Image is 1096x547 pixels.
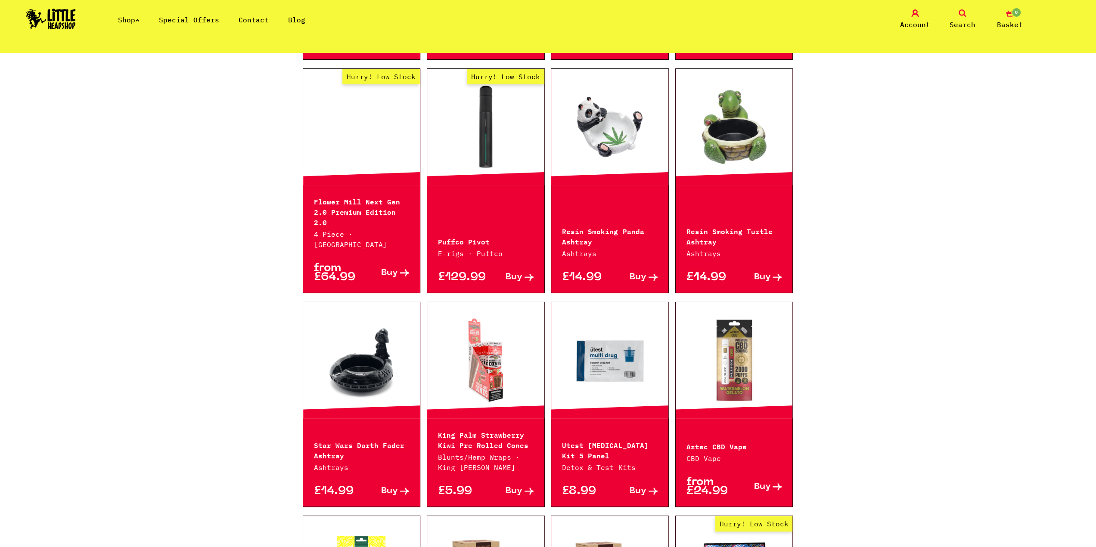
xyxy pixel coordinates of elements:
p: Ashtrays [686,248,782,259]
a: Buy [610,487,658,496]
a: Buy [610,273,658,282]
p: Star Wars Darth Fader Ashtray [314,439,410,460]
a: Buy [486,273,534,282]
span: Buy [630,273,646,282]
a: Shop [118,15,140,24]
span: Hurry! Low Stock [715,516,792,532]
p: £8.99 [562,487,610,496]
p: Resin Smoking Panda Ashtray [562,226,658,246]
p: Puffco Pivot [438,236,534,246]
p: Ashtrays [562,248,658,259]
span: Hurry! Low Stock [342,69,420,84]
p: from £64.99 [314,264,362,282]
p: from £24.99 [686,478,734,496]
p: Flower Mill Next Gen 2.0 Premium Edition 2.0 [314,196,410,227]
a: Hurry! Low Stock [427,84,544,170]
span: Basket [997,19,1023,30]
a: Search [941,9,984,30]
span: Buy [630,487,646,496]
p: £14.99 [314,487,362,496]
p: 4 Piece · [GEOGRAPHIC_DATA] [314,229,410,250]
a: Contact [239,15,269,24]
span: Search [950,19,975,30]
a: Buy [734,273,782,282]
a: Hurry! Low Stock [303,84,420,170]
p: Resin Smoking Turtle Ashtray [686,226,782,246]
p: £14.99 [686,273,734,282]
span: Hurry! Low Stock [467,69,544,84]
a: Buy [734,478,782,496]
span: Buy [506,273,522,282]
span: Account [900,19,930,30]
p: CBD Vape [686,453,782,464]
a: Buy [361,487,409,496]
a: Special Offers [159,15,219,24]
p: Blunts/Hemp Wraps · King [PERSON_NAME] [438,452,534,473]
span: Buy [754,273,770,282]
span: 0 [1011,7,1021,18]
span: Buy [381,487,398,496]
a: 0 Basket [988,9,1031,30]
p: £129.99 [438,273,486,282]
span: Buy [506,487,522,496]
p: Utest [MEDICAL_DATA] Kit 5 Panel [562,439,658,460]
a: Blog [288,15,305,24]
p: £14.99 [562,273,610,282]
p: £5.99 [438,487,486,496]
p: King Palm Strawberry Kiwi Pre Rolled Cones [438,429,534,450]
span: Buy [381,269,398,278]
p: Ashtrays [314,462,410,473]
p: Aztec CBD Vape [686,441,782,451]
p: Detox & Test Kits [562,462,658,473]
span: Buy [754,482,770,491]
a: Buy [486,487,534,496]
a: Buy [361,264,409,282]
img: Little Head Shop Logo [26,9,76,29]
p: E-rigs · Puffco [438,248,534,259]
